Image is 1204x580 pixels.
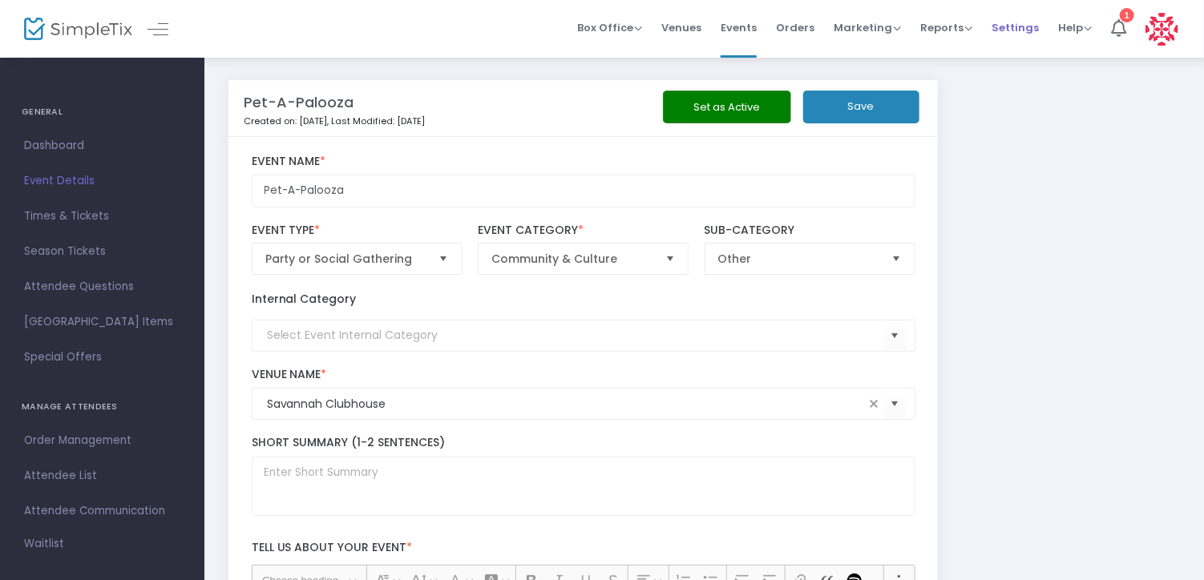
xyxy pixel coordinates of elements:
[24,171,180,191] span: Event Details
[24,465,180,486] span: Attendee List
[721,7,757,48] span: Events
[491,251,653,267] span: Community & Culture
[252,291,357,308] label: Internal Category
[24,501,180,522] span: Attendee Communication
[24,312,180,332] span: [GEOGRAPHIC_DATA] Items
[865,394,884,413] span: clear
[886,244,908,274] button: Select
[478,224,689,238] label: Event Category
[705,224,915,238] label: Sub-Category
[22,391,183,423] h4: MANAGE ATTENDEES
[24,536,64,552] span: Waitlist
[992,7,1039,48] span: Settings
[659,244,681,274] button: Select
[1058,20,1092,35] span: Help
[252,224,463,238] label: Event Type
[433,244,455,274] button: Select
[718,251,879,267] span: Other
[24,430,180,451] span: Order Management
[803,91,919,123] button: Save
[252,155,915,169] label: Event Name
[244,115,697,128] p: Created on: [DATE]
[920,20,972,35] span: Reports
[252,368,915,382] label: Venue Name
[24,241,180,262] span: Season Tickets
[24,276,180,297] span: Attendee Questions
[884,319,907,352] button: Select
[776,7,814,48] span: Orders
[1120,8,1134,22] div: 1
[24,135,180,156] span: Dashboard
[252,175,915,207] input: Enter Event Name
[252,434,446,450] span: Short Summary (1-2 Sentences)
[577,20,642,35] span: Box Office
[265,251,426,267] span: Party or Social Gathering
[327,115,425,127] span: , Last Modified: [DATE]
[24,347,180,368] span: Special Offers
[22,96,183,128] h4: GENERAL
[267,396,865,413] input: Select Venue
[663,91,791,123] button: Set as Active
[244,532,923,565] label: Tell us about your event
[834,20,901,35] span: Marketing
[244,91,354,113] m-panel-title: Pet-A-Palooza
[267,327,884,344] input: Select Event Internal Category
[884,388,907,421] button: Select
[24,206,180,227] span: Times & Tickets
[661,7,701,48] span: Venues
